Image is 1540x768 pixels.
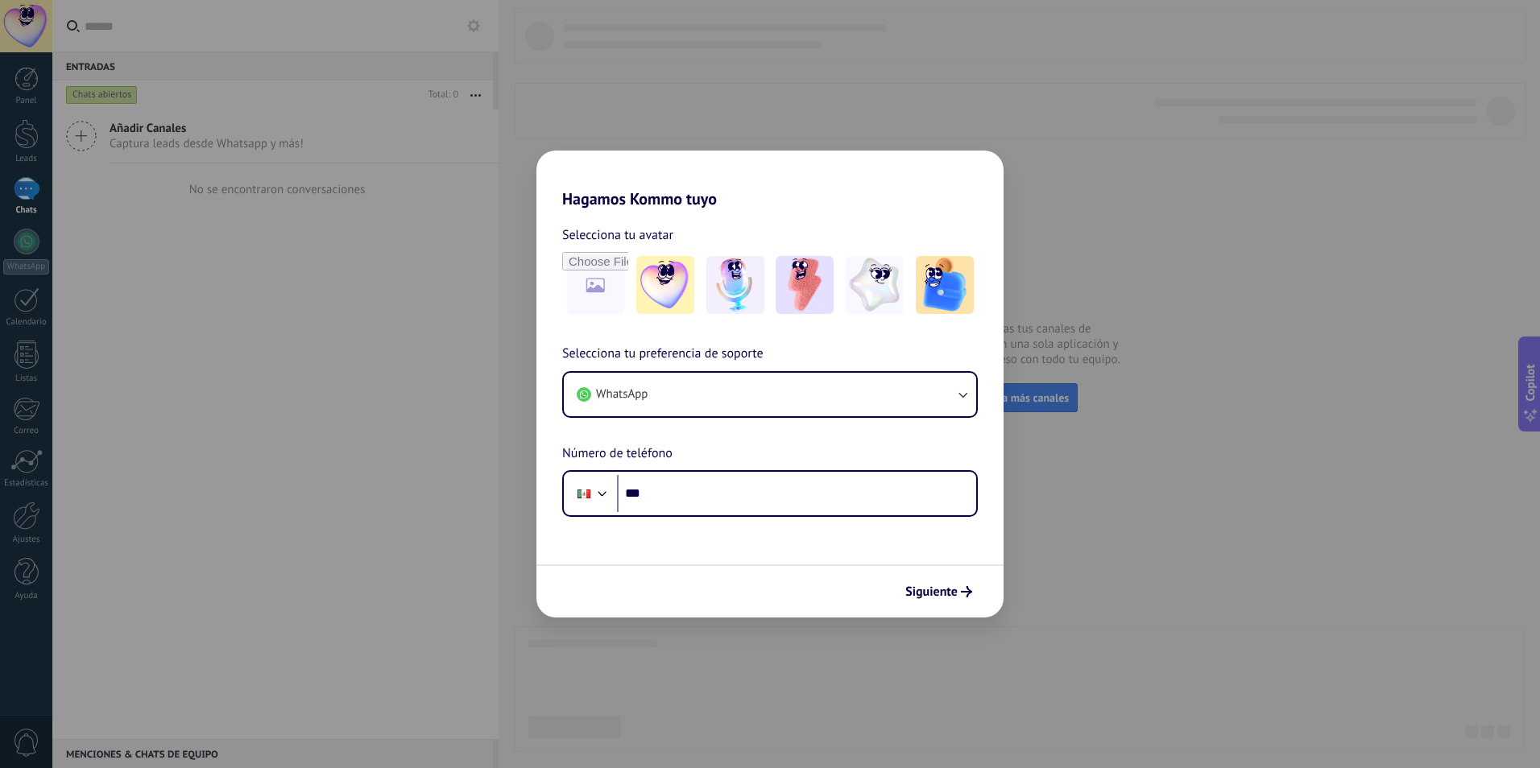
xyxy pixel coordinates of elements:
img: -4.jpeg [846,256,904,314]
span: Siguiente [905,586,958,597]
h2: Hagamos Kommo tuyo [536,151,1004,209]
span: Número de teléfono [562,444,673,465]
img: -1.jpeg [636,256,694,314]
span: WhatsApp [596,386,648,403]
div: Mexico: + 52 [569,477,599,510]
img: -2.jpeg [706,256,764,314]
img: -3.jpeg [776,256,834,314]
span: Selecciona tu preferencia de soporte [562,344,764,365]
button: WhatsApp [564,373,976,416]
button: Siguiente [898,578,979,605]
img: -5.jpeg [916,256,974,314]
span: Selecciona tu avatar [562,225,673,246]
